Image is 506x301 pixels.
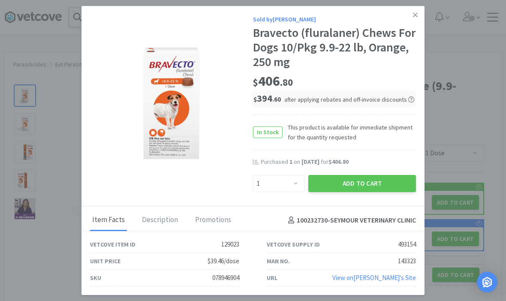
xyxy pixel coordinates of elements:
div: 493154 [398,239,416,250]
h4: 100232730 - SEYMOUR VETERINARY CLINIC [285,215,416,226]
span: 394 [253,92,281,104]
img: 916de035af124c9bb9022aef6b421e36_493154.jpeg [116,48,227,159]
button: Add to Cart [308,175,416,192]
div: Promotions [193,210,233,231]
span: . 80 [280,76,293,88]
span: $ [253,76,258,88]
div: Bravecto (fluralaner) Chews For Dogs 10/Pkg 9.9-22 lb, Orange, 250 mg [253,26,416,69]
div: SKU [90,273,101,283]
div: Sold by [PERSON_NAME] [253,15,416,24]
div: Item Facts [90,210,127,231]
span: $ [253,95,257,103]
div: Man No. [267,256,290,266]
span: $406.80 [328,158,349,166]
div: Vetcove Item ID [90,240,136,249]
span: 1 [289,158,292,166]
span: In Stock [253,127,282,138]
span: [DATE] [301,158,319,166]
span: . 60 [272,95,281,103]
div: 143323 [398,256,416,266]
div: Vetcove Supply ID [267,240,320,249]
div: Unit Price [90,256,120,266]
a: View on[PERSON_NAME]'s Site [332,274,416,282]
div: 078946904 [212,273,239,283]
span: This product is available for immediate shipment for the quantity requested [283,123,416,142]
div: $39.46/dose [208,256,239,266]
div: Description [140,210,180,231]
div: Purchased on for [261,158,416,166]
span: after applying rebates and off-invoice discounts [284,96,414,103]
div: 129023 [221,239,239,250]
span: 406 [253,72,293,90]
div: Open Intercom Messenger [477,272,497,292]
div: URL [267,273,277,283]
